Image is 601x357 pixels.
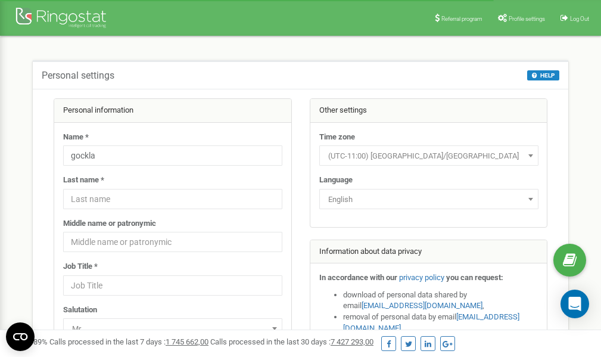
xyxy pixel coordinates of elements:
[319,175,353,186] label: Language
[63,175,104,186] label: Last name *
[331,337,373,346] u: 7 427 293,00
[67,321,278,337] span: Mr.
[319,145,538,166] span: (UTC-11:00) Pacific/Midway
[441,15,482,22] span: Referral program
[310,240,547,264] div: Information about data privacy
[446,273,503,282] strong: you can request:
[6,322,35,351] button: Open CMP widget
[362,301,482,310] a: [EMAIL_ADDRESS][DOMAIN_NAME]
[63,261,98,272] label: Job Title *
[570,15,589,22] span: Log Out
[210,337,373,346] span: Calls processed in the last 30 days :
[63,232,282,252] input: Middle name or patronymic
[319,132,355,143] label: Time zone
[63,218,156,229] label: Middle name or patronymic
[323,191,534,208] span: English
[63,132,89,143] label: Name *
[54,99,291,123] div: Personal information
[63,189,282,209] input: Last name
[319,273,397,282] strong: In accordance with our
[42,70,114,81] h5: Personal settings
[63,305,97,316] label: Salutation
[560,290,589,318] div: Open Intercom Messenger
[343,312,538,334] li: removal of personal data by email ,
[310,99,547,123] div: Other settings
[509,15,545,22] span: Profile settings
[63,275,282,296] input: Job Title
[343,290,538,312] li: download of personal data shared by email ,
[527,70,559,80] button: HELP
[319,189,538,209] span: English
[323,148,534,164] span: (UTC-11:00) Pacific/Midway
[166,337,208,346] u: 1 745 662,00
[63,145,282,166] input: Name
[399,273,444,282] a: privacy policy
[63,318,282,339] span: Mr.
[49,337,208,346] span: Calls processed in the last 7 days :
